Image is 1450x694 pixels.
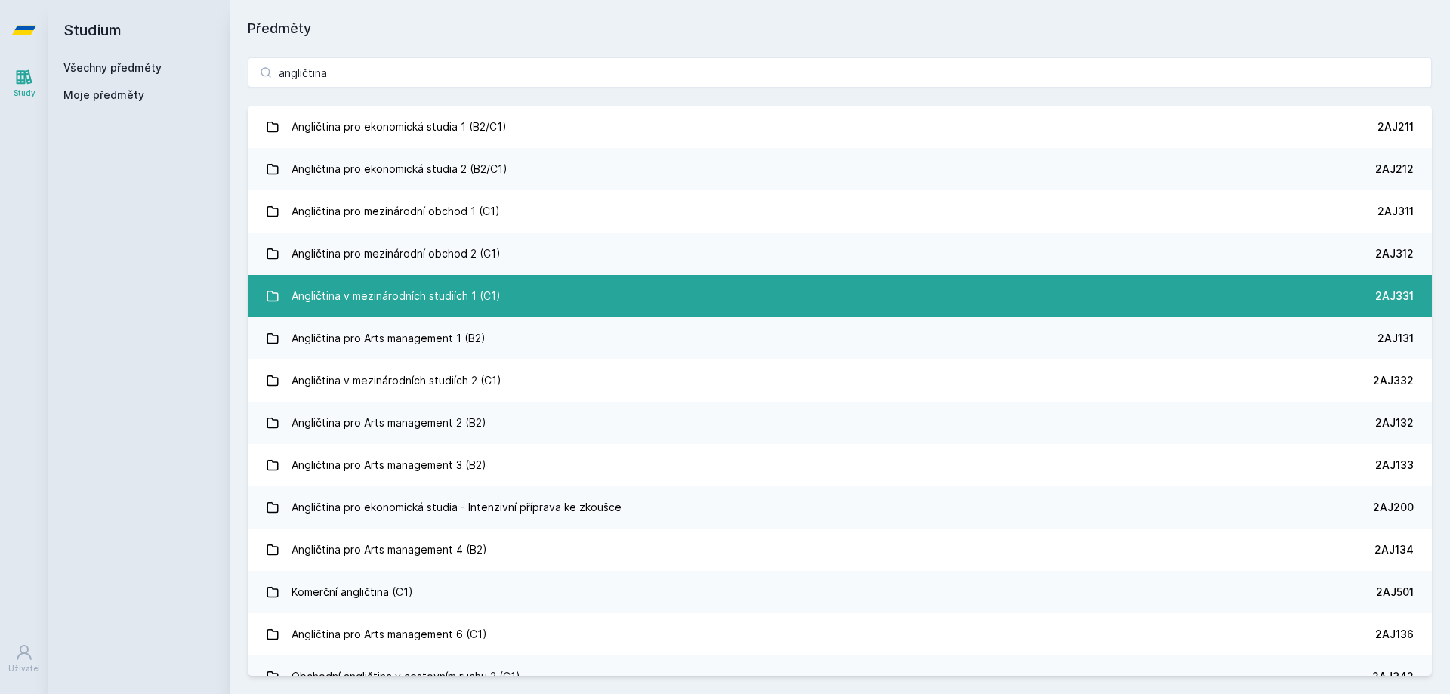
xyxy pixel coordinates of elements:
[63,88,144,103] span: Moje předměty
[292,281,501,311] div: Angličtina v mezinárodních studiích 1 (C1)
[292,366,501,396] div: Angličtina v mezinárodních studiích 2 (C1)
[248,486,1432,529] a: Angličtina pro ekonomická studia - Intenzivní příprava ke zkoušce 2AJ200
[292,239,501,269] div: Angličtina pro mezinárodní obchod 2 (C1)
[63,61,162,74] a: Všechny předměty
[292,196,500,227] div: Angličtina pro mezinárodní obchod 1 (C1)
[292,112,507,142] div: Angličtina pro ekonomická studia 1 (B2/C1)
[3,636,45,682] a: Uživatel
[1377,204,1414,219] div: 2AJ311
[248,529,1432,571] a: Angličtina pro Arts management 4 (B2) 2AJ134
[292,154,507,184] div: Angličtina pro ekonomická studia 2 (B2/C1)
[1374,542,1414,557] div: 2AJ134
[248,233,1432,275] a: Angličtina pro mezinárodní obchod 2 (C1) 2AJ312
[248,18,1432,39] h1: Předměty
[248,444,1432,486] a: Angličtina pro Arts management 3 (B2) 2AJ133
[1373,373,1414,388] div: 2AJ332
[248,190,1432,233] a: Angličtina pro mezinárodní obchod 1 (C1) 2AJ311
[292,535,487,565] div: Angličtina pro Arts management 4 (B2)
[292,619,487,649] div: Angličtina pro Arts management 6 (C1)
[248,317,1432,359] a: Angličtina pro Arts management 1 (B2) 2AJ131
[248,57,1432,88] input: Název nebo ident předmětu…
[248,148,1432,190] a: Angličtina pro ekonomická studia 2 (B2/C1) 2AJ212
[292,408,486,438] div: Angličtina pro Arts management 2 (B2)
[1375,162,1414,177] div: 2AJ212
[292,662,520,692] div: Obchodní angličtina v cestovním ruchu 2 (C1)
[8,663,40,674] div: Uživatel
[1375,415,1414,430] div: 2AJ132
[248,613,1432,655] a: Angličtina pro Arts management 6 (C1) 2AJ136
[1375,288,1414,304] div: 2AJ331
[1372,669,1414,684] div: 2AJ342
[292,577,413,607] div: Komerční angličtina (C1)
[1377,331,1414,346] div: 2AJ131
[1373,500,1414,515] div: 2AJ200
[1375,246,1414,261] div: 2AJ312
[292,323,486,353] div: Angličtina pro Arts management 1 (B2)
[1377,119,1414,134] div: 2AJ211
[248,106,1432,148] a: Angličtina pro ekonomická studia 1 (B2/C1) 2AJ211
[248,402,1432,444] a: Angličtina pro Arts management 2 (B2) 2AJ132
[248,359,1432,402] a: Angličtina v mezinárodních studiích 2 (C1) 2AJ332
[14,88,35,99] div: Study
[248,275,1432,317] a: Angličtina v mezinárodních studiích 1 (C1) 2AJ331
[1375,458,1414,473] div: 2AJ133
[1376,585,1414,600] div: 2AJ501
[248,571,1432,613] a: Komerční angličtina (C1) 2AJ501
[292,492,622,523] div: Angličtina pro ekonomická studia - Intenzivní příprava ke zkoušce
[3,60,45,106] a: Study
[292,450,486,480] div: Angličtina pro Arts management 3 (B2)
[1375,627,1414,642] div: 2AJ136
